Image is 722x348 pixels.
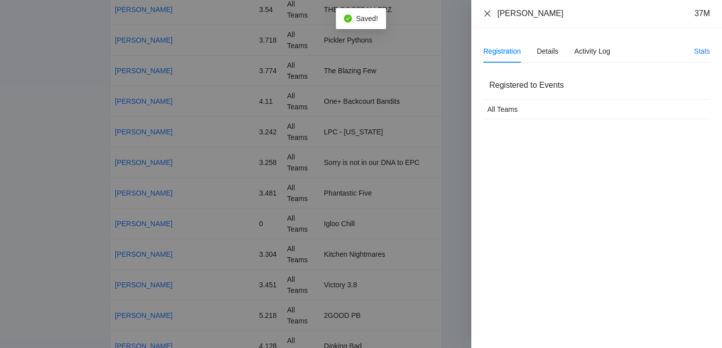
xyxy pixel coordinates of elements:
[483,46,521,57] div: Registration
[356,15,378,23] span: Saved!
[487,104,667,115] div: All Teams
[489,71,704,99] div: Registered to Events
[694,8,710,19] div: 37M
[694,47,710,55] a: Stats
[344,15,352,23] span: check-circle
[483,10,491,18] button: Close
[537,46,559,57] div: Details
[497,8,564,19] div: [PERSON_NAME]
[575,46,611,57] div: Activity Log
[483,10,491,18] span: close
